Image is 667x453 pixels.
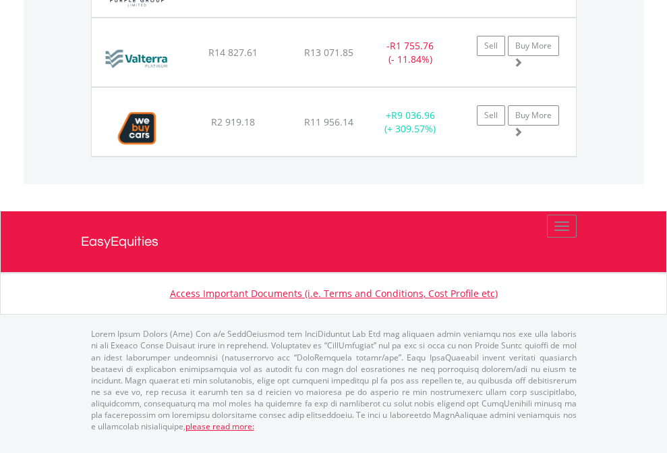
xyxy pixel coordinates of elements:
a: Buy More [508,105,559,126]
p: Lorem Ipsum Dolors (Ame) Con a/e SeddOeiusmod tem InciDiduntut Lab Etd mag aliquaen admin veniamq... [91,328,577,432]
img: EQU.ZA.WBC.png [98,105,176,153]
span: R9 036.96 [391,109,435,122]
span: R2 919.18 [211,115,255,128]
a: Buy More [508,36,559,56]
span: R13 071.85 [304,46,353,59]
a: Access Important Documents (i.e. Terms and Conditions, Cost Profile etc) [170,287,498,300]
span: R1 755.76 [390,39,434,52]
span: R14 827.61 [208,46,258,59]
div: - (- 11.84%) [368,39,453,66]
a: EasyEquities [81,211,587,272]
a: please read more: [185,421,254,432]
div: + (+ 309.57%) [368,109,453,136]
img: EQU.ZA.VAL.png [98,35,176,83]
span: R11 956.14 [304,115,353,128]
a: Sell [477,36,505,56]
a: Sell [477,105,505,126]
